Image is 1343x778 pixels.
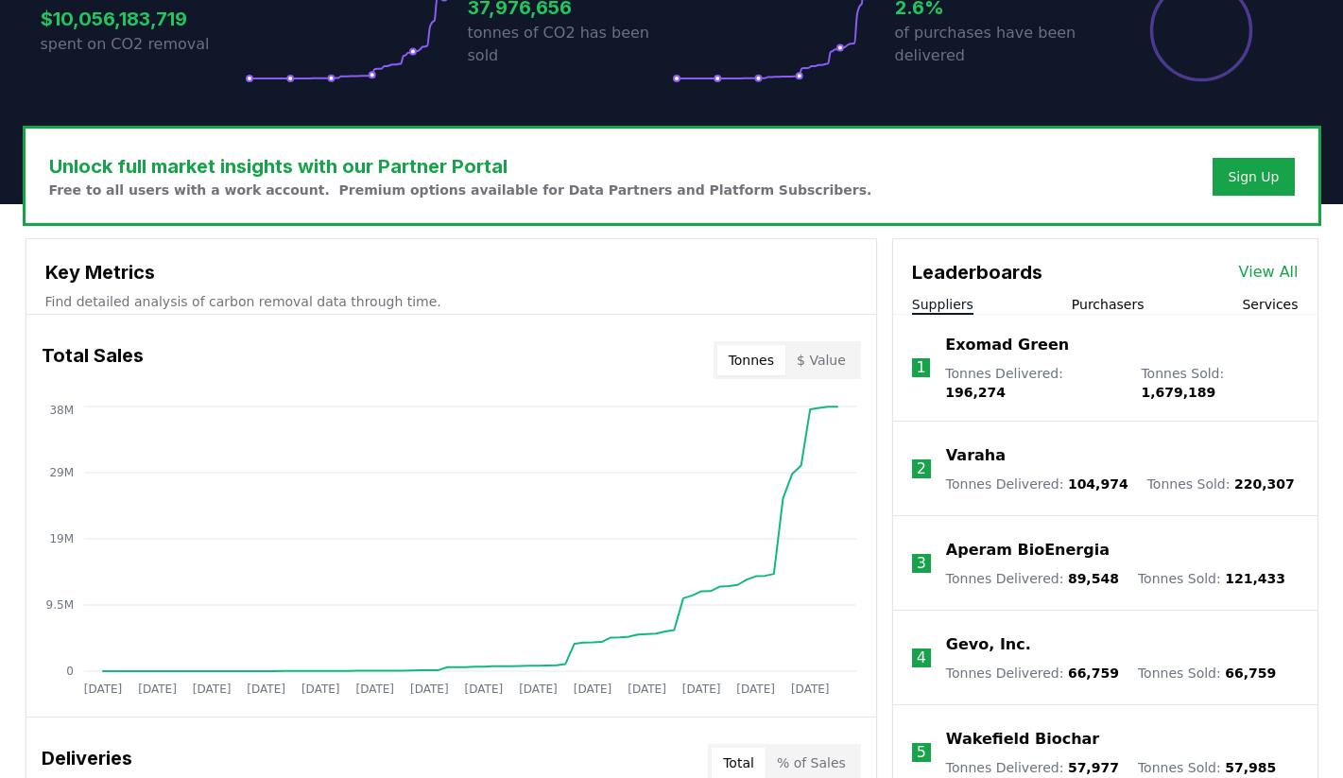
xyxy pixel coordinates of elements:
p: Tonnes Delivered : [946,569,1119,588]
p: Tonnes Sold : [1138,758,1276,777]
span: 1,679,189 [1141,385,1215,400]
p: Tonnes Delivered : [946,475,1128,493]
p: Tonnes Delivered : [945,364,1122,402]
tspan: [DATE] [301,683,339,696]
button: $ Value [785,345,857,375]
h3: Total Sales [42,341,144,379]
tspan: [DATE] [247,683,285,696]
h3: $10,056,183,719 [41,5,245,33]
p: Tonnes Sold : [1147,475,1295,493]
p: of purchases have been delivered [895,22,1099,67]
a: Sign Up [1228,167,1279,186]
a: Wakefield Biochar [946,728,1099,751]
span: 220,307 [1234,476,1295,492]
span: 66,759 [1068,666,1119,681]
button: Sign Up [1213,158,1294,196]
tspan: [DATE] [410,683,449,696]
p: 1 [916,356,925,379]
tspan: [DATE] [83,683,122,696]
tspan: 0 [66,665,74,678]
p: 3 [917,552,926,575]
span: 66,759 [1225,666,1276,681]
p: Tonnes Delivered : [946,758,1119,777]
tspan: [DATE] [192,683,231,696]
p: Tonnes Delivered : [946,664,1119,683]
span: 57,985 [1225,760,1276,775]
p: Tonnes Sold : [1138,664,1276,683]
tspan: [DATE] [790,683,829,696]
h3: Key Metrics [45,258,857,286]
span: 196,274 [945,385,1006,400]
tspan: [DATE] [519,683,558,696]
span: 89,548 [1068,571,1119,586]
a: View All [1239,261,1299,284]
tspan: [DATE] [681,683,720,696]
tspan: 9.5M [45,598,73,612]
p: tonnes of CO2 has been sold [468,22,672,67]
h3: Leaderboards [912,258,1042,286]
p: spent on CO2 removal [41,33,245,56]
a: Gevo, Inc. [946,633,1031,656]
p: Free to all users with a work account. Premium options available for Data Partners and Platform S... [49,181,872,199]
h3: Unlock full market insights with our Partner Portal [49,152,872,181]
a: Aperam BioEnergia [946,539,1110,562]
a: Exomad Green [945,334,1069,356]
a: Varaha [946,444,1006,467]
p: Tonnes Sold : [1141,364,1298,402]
button: Services [1242,295,1298,314]
tspan: [DATE] [736,683,775,696]
button: Suppliers [912,295,973,314]
tspan: [DATE] [355,683,394,696]
p: Find detailed analysis of carbon removal data through time. [45,292,857,311]
tspan: [DATE] [138,683,177,696]
p: 2 [917,458,926,480]
span: 121,433 [1225,571,1285,586]
p: 5 [917,741,926,764]
tspan: [DATE] [573,683,611,696]
span: 104,974 [1068,476,1128,492]
button: Total [712,748,766,778]
button: Purchasers [1072,295,1145,314]
tspan: 29M [49,466,74,479]
tspan: 38M [49,404,74,417]
p: 4 [917,647,926,669]
button: Tonnes [717,345,785,375]
button: % of Sales [766,748,857,778]
span: 57,977 [1068,760,1119,775]
tspan: [DATE] [628,683,666,696]
tspan: [DATE] [464,683,503,696]
tspan: 19M [49,532,74,545]
p: Tonnes Sold : [1138,569,1285,588]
